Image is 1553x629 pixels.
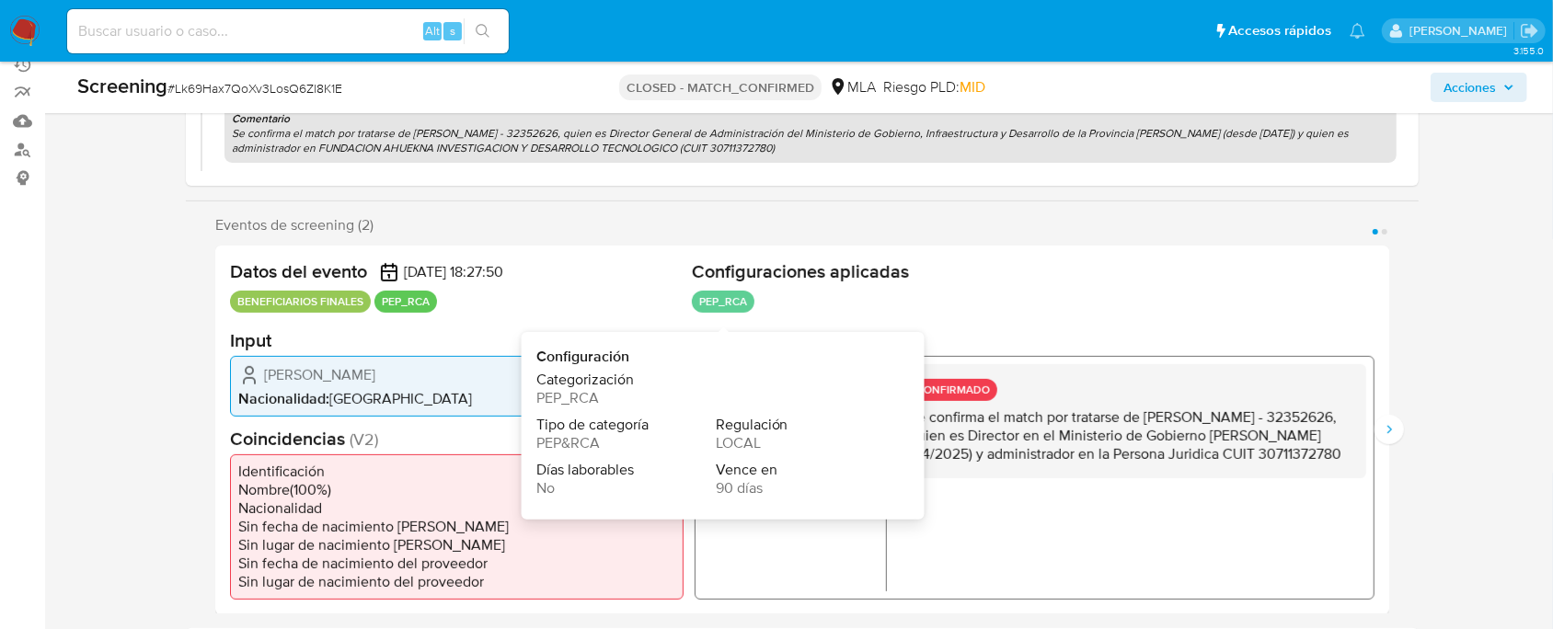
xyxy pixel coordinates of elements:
span: Tipo de categoría [536,416,712,434]
span: Acciones [1444,73,1496,102]
span: PEP&RCA [536,432,600,453]
p: Se confirma el match por tratarse de [PERSON_NAME] - 32352626, quien es Director General de Admin... [232,126,1389,155]
span: Riesgo PLD: [883,77,985,97]
a: Notificaciones [1350,23,1365,39]
button: search-icon [464,18,501,44]
span: Días laborables [536,461,712,479]
span: 90 días [716,477,763,498]
button: Acciones [1431,73,1527,102]
div: MLA [829,77,876,97]
span: Accesos rápidos [1228,21,1331,40]
input: Buscar usuario o caso... [67,19,509,43]
span: Configuración [536,347,895,367]
span: [DATE] 14:23:00 ([DATE]) [224,170,1397,190]
span: Alt [425,22,440,40]
b: Screening [77,71,167,100]
span: MID [960,76,985,97]
span: Regulación [716,416,892,434]
span: # Lk69Hax7QoXv3LosQ6Zl8K1E [167,79,342,97]
span: Categorización [536,371,892,389]
span: s [450,22,455,40]
a: Salir [1520,21,1539,40]
p: CLOSED - MATCH_CONFIRMED [619,74,822,100]
b: Comentario [232,110,290,127]
span: PEP_RCA [536,387,599,408]
span: Vence en [716,461,892,479]
span: LOCAL [716,432,761,453]
p: zoe.breuer@mercadolibre.com [1409,22,1513,40]
span: No [536,477,555,498]
span: 3.155.0 [1513,43,1544,58]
